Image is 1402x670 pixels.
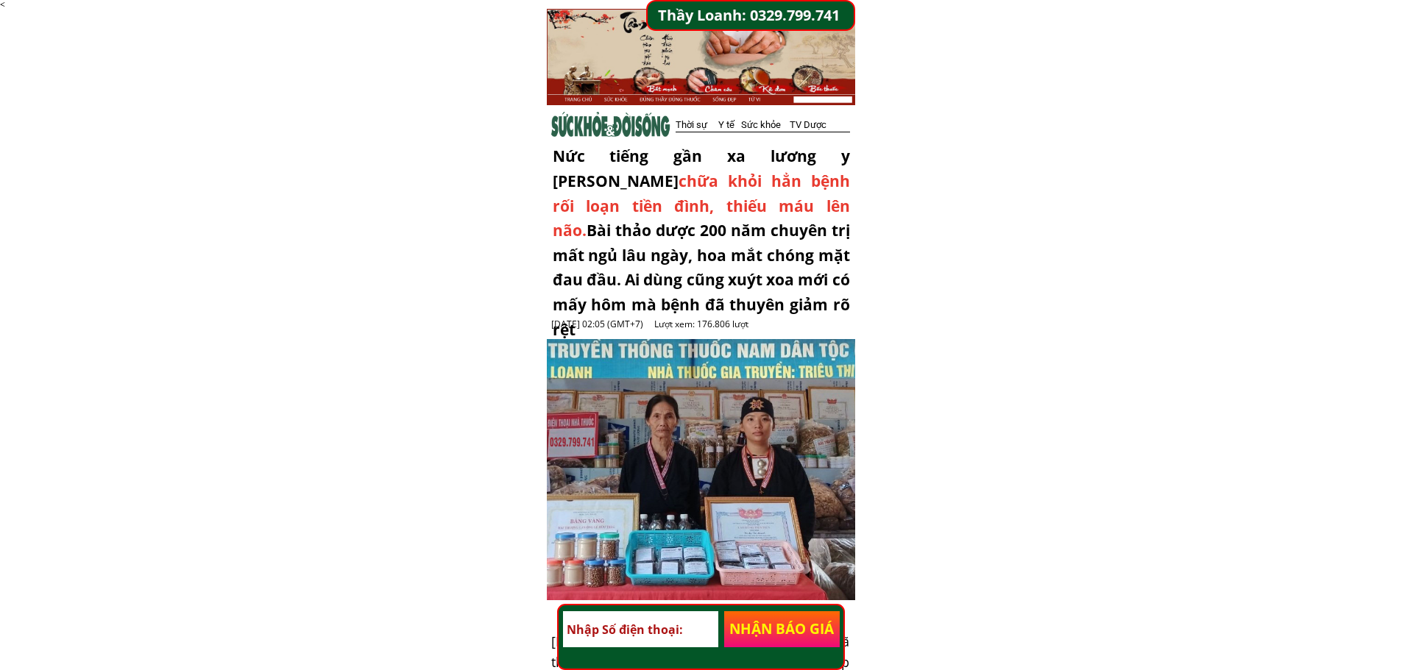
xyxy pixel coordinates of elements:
div: Thời sự Y tế Sức khỏe TV Dược [676,118,863,133]
a: Thầy Loanh: 0329.799.741 [658,4,856,27]
input: Nhập Số điện thoại: [563,611,718,648]
h3: [DATE] 02:05 (GMT+7) Lượt xem: 176.806 lượt [551,317,812,331]
p: NHẬN BÁO GIÁ [724,611,840,648]
span: Bài thảo dược 200 năm chuyên trị mất ngủ lâu ngày, hoa mắt chóng mặt đau đầu. Ai dùng cũng xuýt x... [553,220,850,339]
div: chữa khỏi hẳn bệnh rối loạn tiền đình, thiếu máu lên não. [553,144,850,342]
span: Nức tiếng gần xa lương y [PERSON_NAME] [553,146,850,191]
